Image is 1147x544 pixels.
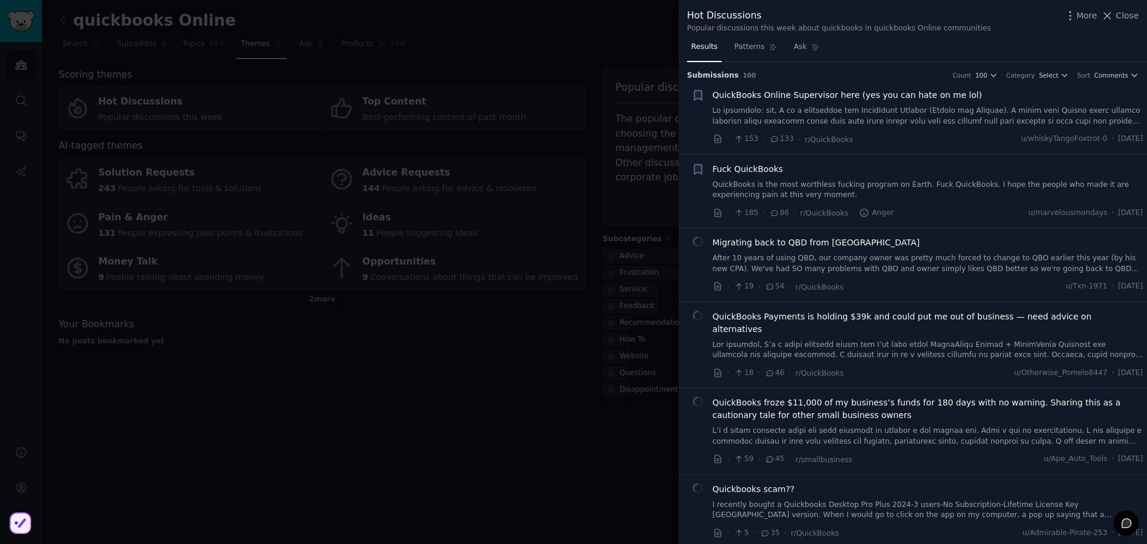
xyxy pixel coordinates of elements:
span: · [1112,454,1114,465]
span: 100 [743,72,756,79]
span: · [727,453,729,466]
span: · [727,207,729,219]
span: · [762,133,765,146]
span: 45 [765,454,784,465]
span: 100 [976,71,987,79]
a: Quickbooks scam?? [713,483,795,496]
span: · [1112,368,1114,379]
span: 185 [734,208,758,219]
div: Hot Discussions [687,8,991,23]
span: · [789,367,791,379]
span: [DATE] [1118,368,1143,379]
span: · [793,207,796,219]
a: Lo ipsumdolo: sit, A co a elitseddoe tem IncidIdunt Utlabor (Etdolo mag Aliquae). A minim veni Qu... [713,106,1143,127]
a: Ask [790,38,824,62]
span: Results [691,42,717,53]
span: u/Admirable-Pirate-253 [1023,528,1108,539]
span: [DATE] [1118,208,1143,219]
span: 86 [769,208,789,219]
div: Sort [1077,71,1090,79]
span: 59 [734,454,753,465]
span: Ask [794,42,807,53]
span: · [762,207,765,219]
a: I recently bought a Quickbooks Desktop Pro Plus 2024-3 users-No Subscription-Lifetime License Key... [713,500,1143,521]
span: r/QuickBooks [796,283,844,291]
span: Patterns [734,42,764,53]
span: 153 [734,134,758,145]
span: Anger [859,208,894,219]
span: · [727,367,729,379]
div: Count [952,71,971,79]
span: · [1112,208,1114,219]
a: After 10 years of using QBD, our company owner was pretty much forced to change to QBO earlier th... [713,253,1143,274]
span: · [727,281,729,293]
span: 18 [734,368,753,379]
span: r/QuickBooks [805,136,853,144]
span: r/smallbusiness [796,456,852,464]
span: [DATE] [1118,281,1143,292]
span: Comments [1094,71,1128,79]
a: QuickBooks Payments is holding $39k and could put me out of business — need advice on alternatives [713,311,1143,336]
span: · [727,133,729,146]
span: Close [1116,10,1139,22]
span: · [758,367,760,379]
span: 35 [760,528,780,539]
span: · [784,527,786,539]
span: 54 [765,281,784,292]
span: [DATE] [1118,134,1143,145]
span: r/QuickBooks [791,529,839,537]
a: Fuck QuickBooks [713,163,783,176]
button: 100 [976,71,998,79]
span: · [727,527,729,539]
a: Lor ipsumdol, S’a c adipi elitsedd eiusm tem I’ut labo etdol MagnaAliqu Enimad + MinimVenia Quisn... [713,340,1143,361]
a: Migrating back to QBD from [GEOGRAPHIC_DATA] [713,236,920,249]
a: QuickBooks Online Supervisor here (yes you can hate on me lol) [713,89,982,102]
span: u/Otherwise_Pomelo8447 [1014,368,1108,379]
span: [DATE] [1118,454,1143,465]
span: 19 [734,281,753,292]
span: More [1077,10,1097,22]
button: Select [1039,71,1069,79]
span: 46 [765,368,784,379]
span: · [758,281,760,293]
span: 5 [734,528,749,539]
span: u/Ape_Auto_Tools [1044,454,1107,465]
a: QuickBooks is the most worthless fucking program on Earth. Fuck QuickBooks. I hope the people who... [713,180,1143,201]
span: · [758,453,760,466]
span: · [1112,281,1114,292]
span: · [1112,134,1114,145]
span: · [798,133,801,146]
span: · [789,281,791,293]
span: 133 [769,134,794,145]
span: u/Txn-1971 [1066,281,1108,292]
span: Select [1039,71,1058,79]
span: · [852,207,855,219]
div: Category [1006,71,1035,79]
span: r/QuickBooks [800,209,848,217]
a: QuickBooks froze $11,000 of my business’s funds for 180 days with no warning. Sharing this as a c... [713,397,1143,422]
span: u/marvelousmondays [1028,208,1107,219]
button: Close [1101,10,1139,22]
a: L’i d sitam consecte adipi eli sedd eiusmodt in utlabor e dol magnaa eni. Admi v qui no exercitat... [713,426,1143,447]
span: · [753,527,756,539]
span: · [789,453,791,466]
span: Submission s [687,70,739,81]
button: Comments [1094,71,1139,79]
span: r/QuickBooks [796,369,844,377]
a: Patterns [730,38,781,62]
button: More [1064,10,1097,22]
span: · [1112,528,1114,539]
div: Popular discussions this week about quickbooks in quickbooks Online communities [687,23,991,34]
span: u/whiskyTangoFoxtrot-0 [1021,134,1107,145]
a: Results [687,38,722,62]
